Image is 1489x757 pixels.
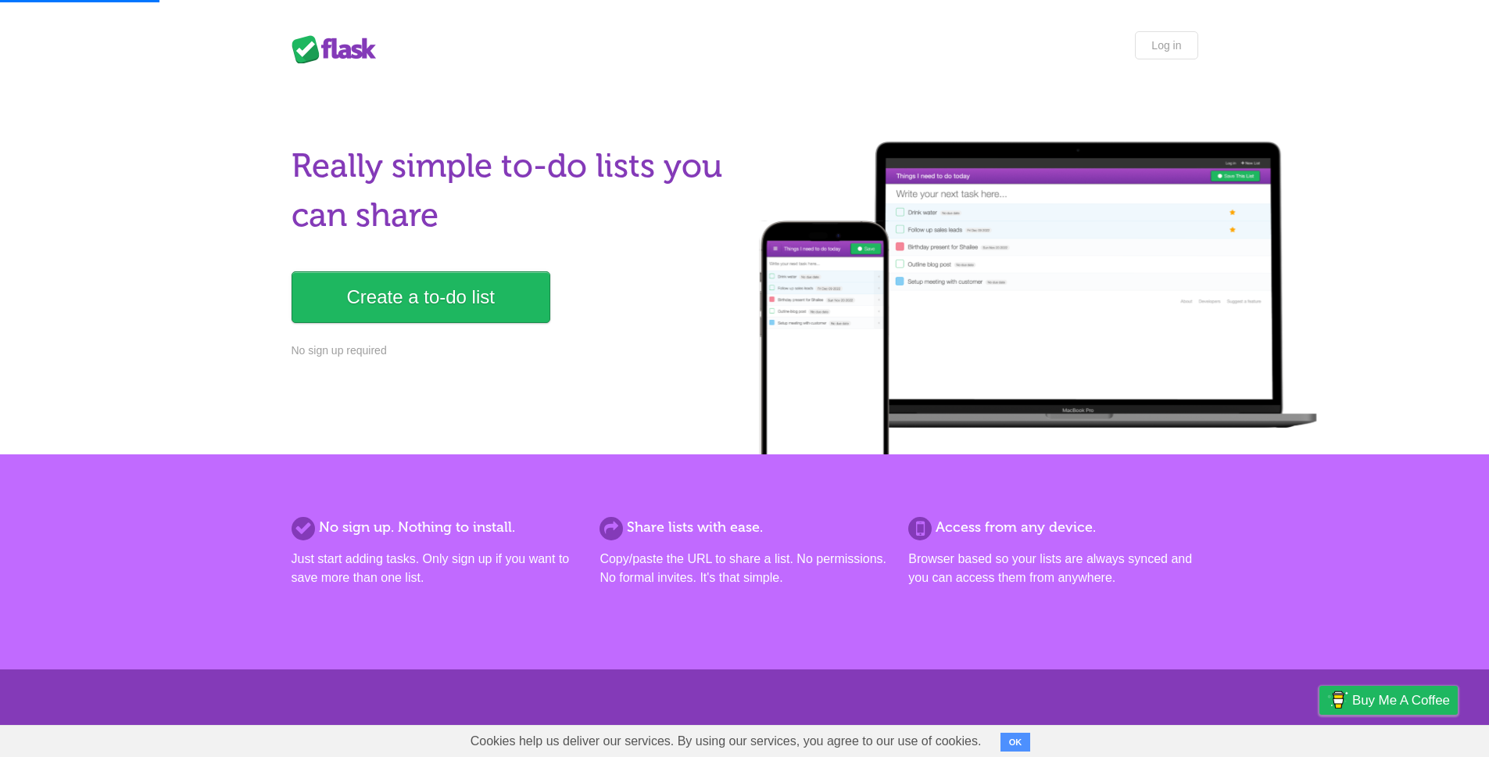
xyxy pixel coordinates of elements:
[600,517,889,538] h2: Share lists with ease.
[908,517,1197,538] h2: Access from any device.
[1000,733,1031,752] button: OK
[292,271,550,323] a: Create a to-do list
[292,550,581,587] p: Just start adding tasks. Only sign up if you want to save more than one list.
[292,343,736,359] p: No sign up required
[908,550,1197,587] p: Browser based so your lists are always synced and you can access them from anywhere.
[1352,687,1450,714] span: Buy me a coffee
[600,550,889,587] p: Copy/paste the URL to share a list. No permissions. No formal invites. It's that simple.
[292,517,581,538] h2: No sign up. Nothing to install.
[1319,686,1458,715] a: Buy me a coffee
[1327,687,1348,713] img: Buy me a coffee
[1135,31,1197,59] a: Log in
[292,142,736,240] h1: Really simple to-do lists you can share
[455,726,997,757] span: Cookies help us deliver our services. By using our services, you agree to our use of cookies.
[292,35,385,63] div: Flask Lists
